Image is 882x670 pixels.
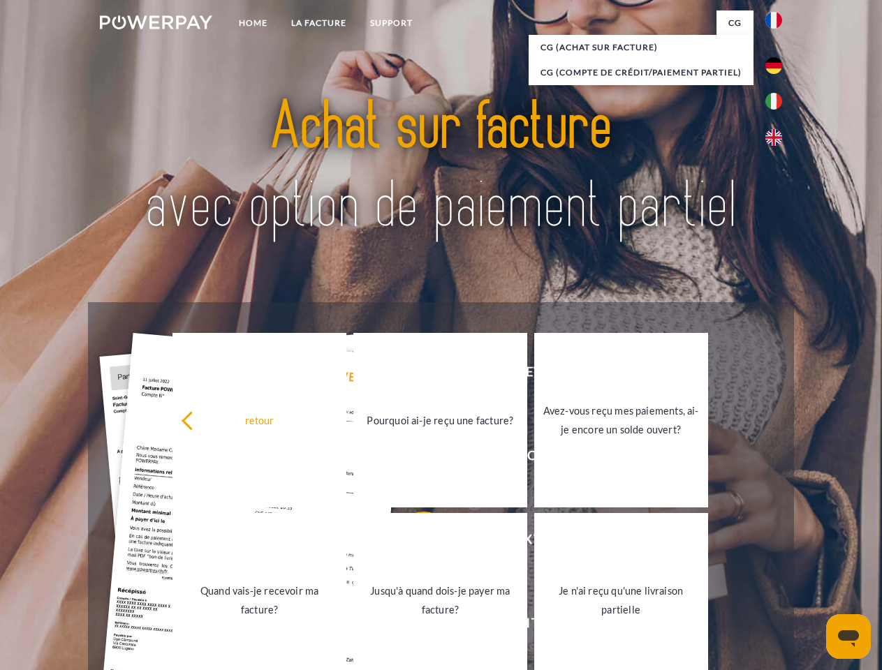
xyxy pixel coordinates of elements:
img: logo-powerpay-white.svg [100,15,212,29]
div: Je n'ai reçu qu'une livraison partielle [543,581,700,619]
a: LA FACTURE [279,10,358,36]
img: fr [765,12,782,29]
a: Home [227,10,279,36]
a: CG [716,10,754,36]
a: Avez-vous reçu mes paiements, ai-je encore un solde ouvert? [534,333,708,507]
div: Avez-vous reçu mes paiements, ai-je encore un solde ouvert? [543,401,700,439]
div: Quand vais-je recevoir ma facture? [181,581,338,619]
iframe: Bouton de lancement de la fenêtre de messagerie [826,614,871,659]
img: en [765,129,782,146]
div: retour [181,410,338,429]
div: Jusqu'à quand dois-je payer ma facture? [362,581,519,619]
a: CG (achat sur facture) [529,35,754,60]
img: de [765,57,782,74]
a: Support [358,10,425,36]
img: it [765,93,782,110]
img: title-powerpay_fr.svg [133,67,749,267]
a: CG (Compte de crédit/paiement partiel) [529,60,754,85]
div: Pourquoi ai-je reçu une facture? [362,410,519,429]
